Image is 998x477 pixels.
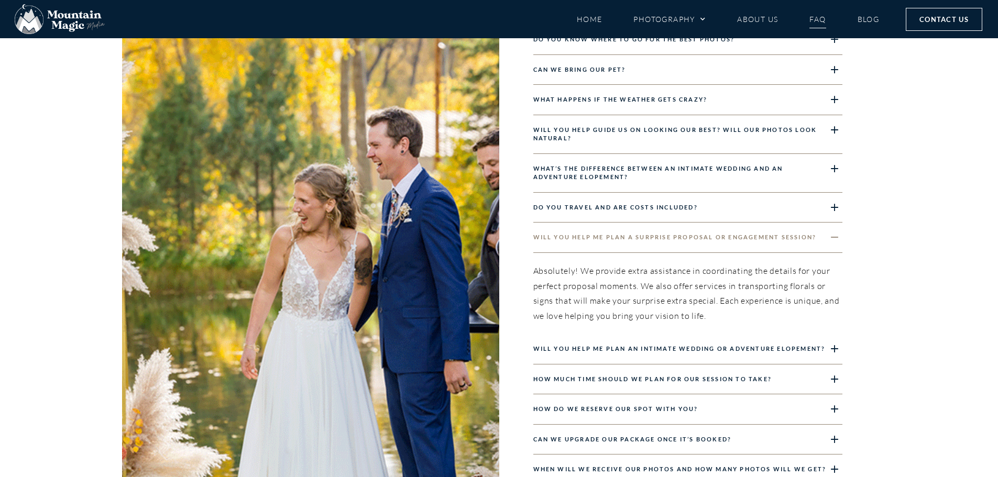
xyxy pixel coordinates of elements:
a: FAQ [809,10,826,28]
a: About Us [737,10,778,28]
a: How do we reserve our spot with you? [533,405,698,412]
div: Will you help guide us on looking our best? Will our photos look natural? [533,115,842,154]
a: Will you help guide us on looking our best? Will our photos look natural? [533,126,817,142]
div: How much time should we plan for our session to take? [533,364,842,395]
a: How much time should we plan for our session to take? [533,375,772,382]
a: Will you help me plan a surprise proposal or engagement session? [533,234,817,240]
a: When will we receive our photos and how many photos will we get? [533,465,827,472]
div: Will you help me plan a surprise proposal or engagement session? [533,223,842,253]
a: Do you know where to go for the best photos? [533,36,735,42]
div: Will you help me plan a surprise proposal or engagement session? [533,253,842,334]
div: How do we reserve our spot with you? [533,394,842,425]
a: Do you travel and are costs included? [533,204,698,210]
a: Blog [858,10,880,28]
a: Photography [633,10,706,28]
div: Can we bring our pet? [533,55,842,85]
div: What happens if the weather gets crazy? [533,85,842,115]
a: What’s the difference between an intimate wedding and an adventure elopement? [533,165,783,181]
a: Contact Us [906,8,982,31]
a: Will you help me plan an intimate wedding or adventure elopement? [533,345,826,352]
div: Will you help me plan an intimate wedding or adventure elopement? [533,334,842,364]
div: Can we upgrade our package once it’s booked? [533,425,842,455]
a: Home [577,10,602,28]
a: Can we upgrade our package once it’s booked? [533,436,732,442]
span: Contact Us [919,14,969,25]
a: Can we bring our pet? [533,66,626,73]
nav: Menu [577,10,880,28]
div: Do you know where to go for the best photos? [533,25,842,55]
img: Mountain Magic Media photography logo Crested Butte Photographer [15,4,105,35]
a: What happens if the weather gets crazy? [533,96,708,103]
div: Do you travel and are costs included? [533,193,842,223]
div: What’s the difference between an intimate wedding and an adventure elopement? [533,154,842,193]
